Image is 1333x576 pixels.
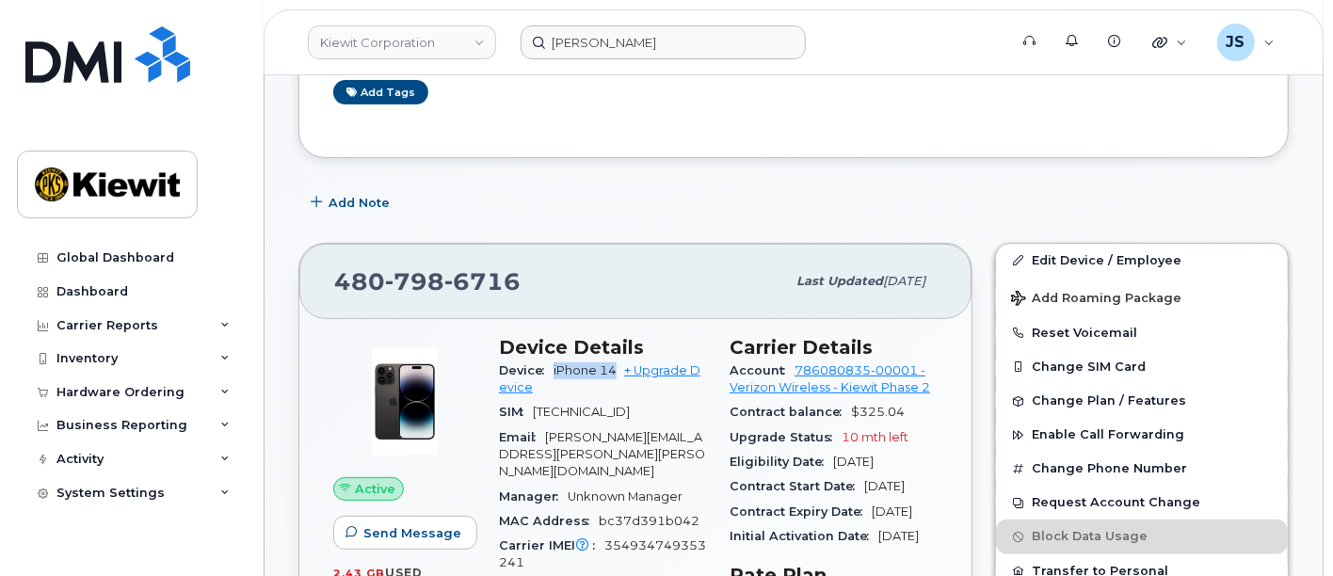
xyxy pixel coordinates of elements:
span: Email [499,430,545,444]
span: [DATE] [833,455,874,469]
span: Last updated [796,274,883,288]
span: [DATE] [872,504,912,519]
button: Change SIM Card [996,350,1288,384]
span: [TECHNICAL_ID] [533,405,630,419]
span: [DATE] [883,274,925,288]
button: Change Phone Number [996,452,1288,486]
button: Send Message [333,516,477,550]
input: Find something... [521,25,806,59]
button: Reset Voicemail [996,316,1288,350]
button: Block Data Usage [996,520,1288,553]
a: Kiewit Corporation [308,25,496,59]
span: Contract Start Date [730,479,864,493]
span: Contract balance [730,405,851,419]
span: 10 mth left [842,430,908,444]
span: $325.04 [851,405,905,419]
span: [DATE] [864,479,905,493]
span: Active [355,480,395,498]
iframe: Messenger Launcher [1251,494,1319,562]
span: Carrier IMEI [499,538,604,552]
button: Enable Call Forwarding [996,418,1288,452]
span: Add Roaming Package [1011,291,1181,309]
h3: Carrier Details [730,336,938,359]
a: Edit Device / Employee [996,244,1288,278]
span: Account [730,363,795,377]
span: Device [499,363,554,377]
span: Initial Activation Date [730,529,878,543]
span: 798 [385,267,444,296]
button: Change Plan / Features [996,384,1288,418]
span: SIM [499,405,533,419]
span: 6716 [444,267,521,296]
span: Add Note [329,194,390,212]
div: Jenna Savard [1204,24,1288,61]
span: Eligibility Date [730,455,833,469]
h3: Device Details [499,336,707,359]
span: Manager [499,489,568,504]
a: 786080835-00001 - Verizon Wireless - Kiewit Phase 2 [730,363,930,394]
button: Request Account Change [996,486,1288,520]
span: Enable Call Forwarding [1032,428,1184,442]
span: [PERSON_NAME][EMAIL_ADDRESS][PERSON_NAME][PERSON_NAME][DOMAIN_NAME] [499,430,705,479]
span: Contract Expiry Date [730,504,872,519]
span: bc37d391b042 [599,514,699,528]
button: Add Note [298,186,406,220]
a: Add tags [333,80,428,104]
span: JS [1227,31,1245,54]
span: [DATE] [878,529,919,543]
span: MAC Address [499,514,599,528]
span: Unknown Manager [568,489,683,504]
img: image20231002-3703462-njx0qo.jpeg [348,345,461,458]
div: Quicklinks [1139,24,1200,61]
span: Send Message [363,524,461,542]
span: Upgrade Status [730,430,842,444]
span: Change Plan / Features [1032,394,1186,408]
span: 480 [334,267,521,296]
button: Add Roaming Package [996,278,1288,316]
span: iPhone 14 [554,363,617,377]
